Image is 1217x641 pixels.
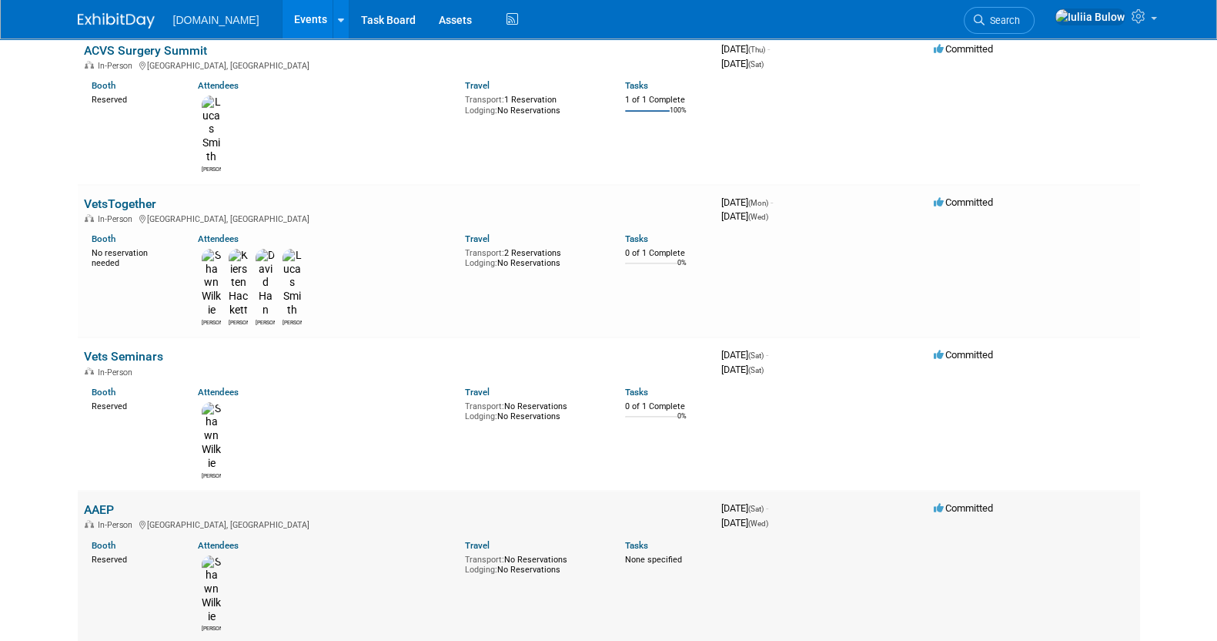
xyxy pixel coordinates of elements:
[283,317,302,327] div: Lucas Smith
[84,59,709,71] div: [GEOGRAPHIC_DATA], [GEOGRAPHIC_DATA]
[625,540,648,551] a: Tasks
[202,164,221,173] div: Lucas Smith
[198,80,239,91] a: Attendees
[98,367,137,378] span: In-Person
[465,92,602,116] div: 1 Reservation No Reservations
[1055,8,1125,25] img: Iuliia Bulow
[721,210,768,222] span: [DATE]
[625,401,709,412] div: 0 of 1 Complete
[84,349,163,364] a: Vets Seminars
[198,233,239,244] a: Attendees
[677,259,687,280] td: 0%
[771,196,773,208] span: -
[173,14,259,26] span: [DOMAIN_NAME]
[721,364,764,375] span: [DATE]
[748,199,768,207] span: (Mon)
[721,349,768,361] span: [DATE]
[625,233,648,244] a: Tasks
[721,43,770,55] span: [DATE]
[934,502,993,514] span: Committed
[85,61,94,69] img: In-Person Event
[465,540,490,551] a: Travel
[92,233,115,244] a: Booth
[934,43,993,55] span: Committed
[84,43,207,58] a: ACVS Surgery Summit
[202,249,221,317] img: Shawn Wilkie
[85,214,94,222] img: In-Person Event
[748,351,764,360] span: (Sat)
[748,60,764,69] span: (Sat)
[465,411,497,421] span: Lodging:
[78,13,155,29] img: ExhibitDay
[92,540,115,551] a: Booth
[92,552,176,565] div: Reserved
[465,258,497,268] span: Lodging:
[465,401,504,411] span: Transport:
[465,552,602,576] div: No Reservations No Reservations
[92,92,176,106] div: Reserved
[202,402,221,471] img: Shawn Wilkie
[748,505,764,513] span: (Sat)
[256,317,275,327] div: David Han
[625,80,648,91] a: Tasks
[92,80,115,91] a: Booth
[985,15,1020,26] span: Search
[202,555,221,624] img: Shawn Wilkie
[625,387,648,398] a: Tasks
[84,518,709,530] div: [GEOGRAPHIC_DATA], [GEOGRAPHIC_DATA]
[92,387,115,398] a: Booth
[92,398,176,412] div: Reserved
[625,95,709,106] div: 1 of 1 Complete
[98,61,137,71] span: In-Person
[677,412,687,433] td: 0%
[721,502,768,514] span: [DATE]
[748,519,768,528] span: (Wed)
[229,317,248,327] div: Kiersten Hackett
[229,249,248,317] img: Kiersten Hackett
[202,471,221,480] div: Shawn Wilkie
[465,80,490,91] a: Travel
[721,58,764,69] span: [DATE]
[465,248,504,258] span: Transport:
[202,317,221,327] div: Shawn Wilkie
[767,43,770,55] span: -
[84,212,709,224] div: [GEOGRAPHIC_DATA], [GEOGRAPHIC_DATA]
[84,502,114,517] a: AAEP
[98,214,137,224] span: In-Person
[198,540,239,551] a: Attendees
[625,555,682,565] span: None specified
[465,565,497,575] span: Lodging:
[766,502,768,514] span: -
[748,45,765,54] span: (Thu)
[721,517,768,529] span: [DATE]
[98,520,137,530] span: In-Person
[202,96,221,164] img: Lucas Smith
[465,245,602,269] div: 2 Reservations No Reservations
[465,555,504,565] span: Transport:
[283,249,302,317] img: Lucas Smith
[766,349,768,361] span: -
[198,387,239,398] a: Attendees
[721,196,773,208] span: [DATE]
[748,213,768,221] span: (Wed)
[670,106,687,127] td: 100%
[256,249,275,317] img: David Han
[625,248,709,259] div: 0 of 1 Complete
[748,366,764,374] span: (Sat)
[92,245,176,269] div: No reservation needed
[85,367,94,375] img: In-Person Event
[84,196,156,211] a: VetsTogether
[202,623,221,633] div: Shawn Wilkie
[964,7,1035,34] a: Search
[465,398,602,422] div: No Reservations No Reservations
[465,387,490,398] a: Travel
[465,233,490,244] a: Travel
[934,349,993,361] span: Committed
[934,196,993,208] span: Committed
[465,95,504,105] span: Transport:
[465,106,497,116] span: Lodging:
[85,520,94,528] img: In-Person Event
